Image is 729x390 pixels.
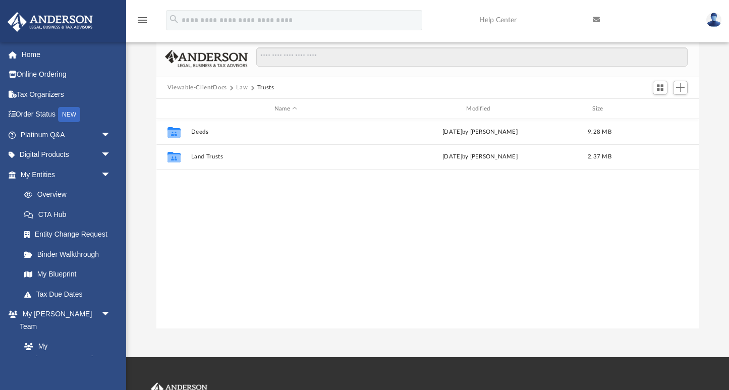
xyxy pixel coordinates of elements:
div: Name [190,104,380,114]
a: My Blueprint [14,264,121,285]
img: Anderson Advisors Platinum Portal [5,12,96,32]
span: arrow_drop_down [101,145,121,165]
a: Binder Walkthrough [14,244,126,264]
span: arrow_drop_down [101,164,121,185]
img: User Pic [706,13,721,27]
a: Home [7,44,126,65]
a: Order StatusNEW [7,104,126,125]
button: Trusts [257,83,274,92]
i: menu [136,14,148,26]
button: Land Trusts [191,154,380,160]
div: Size [579,104,620,114]
span: arrow_drop_down [101,304,121,325]
a: Entity Change Request [14,225,126,245]
a: Online Ordering [7,65,126,85]
div: id [161,104,186,114]
span: 2.37 MB [588,154,611,160]
div: [DATE] by [PERSON_NAME] [385,153,575,162]
button: Switch to Grid View [653,81,668,95]
a: Tax Organizers [7,84,126,104]
div: Modified [385,104,575,114]
a: Digital Productsarrow_drop_down [7,145,126,165]
span: arrow_drop_down [101,125,121,145]
a: CTA Hub [14,204,126,225]
a: menu [136,19,148,26]
div: [DATE] by [PERSON_NAME] [385,128,575,137]
a: Platinum Q&Aarrow_drop_down [7,125,126,145]
div: id [624,104,695,114]
span: 9.28 MB [588,129,611,135]
a: Tax Due Dates [14,284,126,304]
i: search [169,14,180,25]
div: NEW [58,107,80,122]
button: Law [236,83,248,92]
div: grid [156,119,699,328]
a: My Entitiesarrow_drop_down [7,164,126,185]
button: Viewable-ClientDocs [167,83,227,92]
input: Search files and folders [256,47,688,67]
a: Overview [14,185,126,205]
a: My [PERSON_NAME] Teamarrow_drop_down [7,304,121,337]
a: My [PERSON_NAME] Team [14,337,116,381]
button: Deeds [191,129,380,135]
button: Add [673,81,688,95]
